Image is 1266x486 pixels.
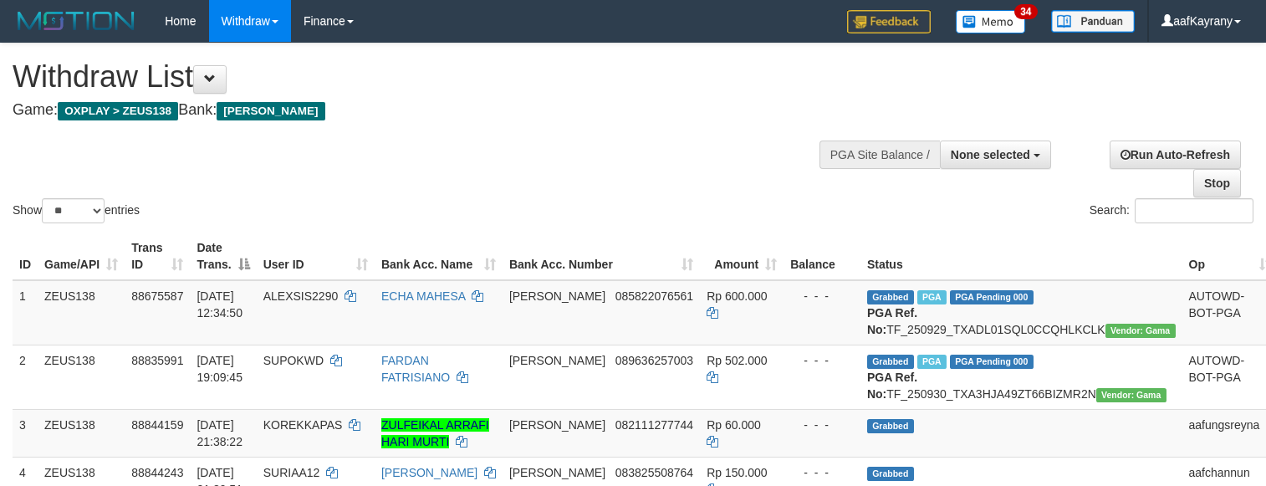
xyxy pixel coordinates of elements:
[867,419,914,433] span: Grabbed
[940,141,1051,169] button: None selected
[58,102,178,120] span: OXPLAY > ZEUS138
[1090,198,1253,223] label: Search:
[190,233,256,280] th: Date Trans.: activate to sort column descending
[381,466,477,479] a: [PERSON_NAME]
[131,354,183,367] span: 88835991
[217,102,324,120] span: [PERSON_NAME]
[509,418,605,432] span: [PERSON_NAME]
[1110,141,1241,169] a: Run Auto-Refresh
[847,10,931,33] img: Feedback.jpg
[13,409,38,457] td: 3
[1193,169,1241,197] a: Stop
[197,289,242,320] span: [DATE] 12:34:50
[860,280,1182,345] td: TF_250929_TXADL01SQL0CCQHLKCLK
[381,354,450,384] a: FARDAN FATRISIANO
[917,290,947,304] span: Marked by aafpengsreynich
[375,233,503,280] th: Bank Acc. Name: activate to sort column ascending
[131,418,183,432] span: 88844159
[503,233,700,280] th: Bank Acc. Number: activate to sort column ascending
[263,418,343,432] span: KOREKKAPAS
[707,289,767,303] span: Rp 600.000
[819,141,940,169] div: PGA Site Balance /
[131,466,183,479] span: 88844243
[197,418,242,448] span: [DATE] 21:38:22
[38,233,125,280] th: Game/API: activate to sort column ascending
[867,467,914,481] span: Grabbed
[13,102,827,119] h4: Game: Bank:
[13,345,38,409] td: 2
[790,464,854,481] div: - - -
[615,289,693,303] span: Copy 085822076561 to clipboard
[707,466,767,479] span: Rp 150.000
[263,354,324,367] span: SUPOKWD
[381,418,489,448] a: ZULFEIKAL ARRAFI HARI MURTI
[790,288,854,304] div: - - -
[13,233,38,280] th: ID
[1096,388,1166,402] span: Vendor URL: https://trx31.1velocity.biz
[951,148,1030,161] span: None selected
[257,233,375,280] th: User ID: activate to sort column ascending
[1135,198,1253,223] input: Search:
[509,354,605,367] span: [PERSON_NAME]
[790,352,854,369] div: - - -
[867,290,914,304] span: Grabbed
[867,355,914,369] span: Grabbed
[784,233,860,280] th: Balance
[956,10,1026,33] img: Button%20Memo.svg
[13,60,827,94] h1: Withdraw List
[860,233,1182,280] th: Status
[1051,10,1135,33] img: panduan.png
[38,345,125,409] td: ZEUS138
[42,198,105,223] select: Showentries
[38,409,125,457] td: ZEUS138
[131,289,183,303] span: 88675587
[700,233,784,280] th: Amount: activate to sort column ascending
[509,466,605,479] span: [PERSON_NAME]
[38,280,125,345] td: ZEUS138
[615,354,693,367] span: Copy 089636257003 to clipboard
[263,466,320,479] span: SURIAA12
[125,233,190,280] th: Trans ID: activate to sort column ascending
[867,306,917,336] b: PGA Ref. No:
[917,355,947,369] span: Marked by aafpengsreynich
[707,418,761,432] span: Rp 60.000
[1014,4,1037,19] span: 34
[1105,324,1176,338] span: Vendor URL: https://trx31.1velocity.biz
[615,466,693,479] span: Copy 083825508764 to clipboard
[867,371,917,401] b: PGA Ref. No:
[707,354,767,367] span: Rp 502.000
[381,289,465,303] a: ECHA MAHESA
[950,290,1034,304] span: PGA Pending
[13,280,38,345] td: 1
[860,345,1182,409] td: TF_250930_TXA3HJA49ZT66BIZMR2N
[950,355,1034,369] span: PGA Pending
[615,418,693,432] span: Copy 082111277744 to clipboard
[13,8,140,33] img: MOTION_logo.png
[509,289,605,303] span: [PERSON_NAME]
[790,417,854,433] div: - - -
[263,289,339,303] span: ALEXSIS2290
[13,198,140,223] label: Show entries
[197,354,242,384] span: [DATE] 19:09:45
